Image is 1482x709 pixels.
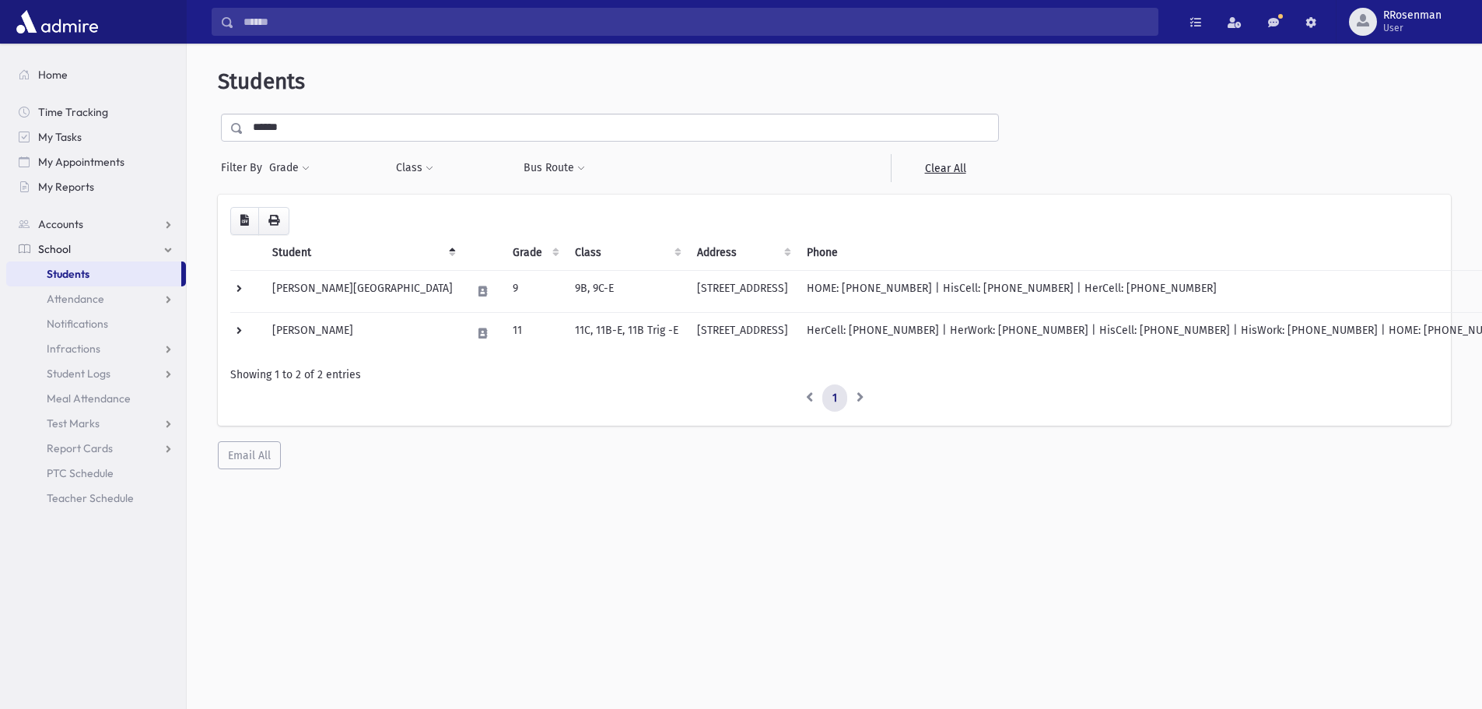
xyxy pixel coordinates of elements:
[688,235,797,271] th: Address: activate to sort column ascending
[47,416,100,430] span: Test Marks
[688,270,797,312] td: [STREET_ADDRESS]
[268,154,310,182] button: Grade
[822,384,847,412] a: 1
[6,336,186,361] a: Infractions
[6,286,186,311] a: Attendance
[47,466,114,480] span: PTC Schedule
[218,68,305,94] span: Students
[6,174,186,199] a: My Reports
[6,386,186,411] a: Meal Attendance
[523,154,586,182] button: Bus Route
[503,270,566,312] td: 9
[395,154,434,182] button: Class
[38,242,71,256] span: School
[38,180,94,194] span: My Reports
[6,100,186,125] a: Time Tracking
[38,155,124,169] span: My Appointments
[566,270,688,312] td: 9B, 9C-E
[6,461,186,486] a: PTC Schedule
[503,235,566,271] th: Grade: activate to sort column ascending
[221,160,268,176] span: Filter By
[503,312,566,354] td: 11
[688,312,797,354] td: [STREET_ADDRESS]
[263,235,462,271] th: Student: activate to sort column descending
[38,105,108,119] span: Time Tracking
[6,237,186,261] a: School
[6,486,186,511] a: Teacher Schedule
[258,207,289,235] button: Print
[6,361,186,386] a: Student Logs
[38,68,68,82] span: Home
[38,217,83,231] span: Accounts
[47,391,131,405] span: Meal Attendance
[6,311,186,336] a: Notifications
[47,367,110,381] span: Student Logs
[47,317,108,331] span: Notifications
[1383,9,1442,22] span: RRosenman
[263,312,462,354] td: [PERSON_NAME]
[47,267,89,281] span: Students
[6,212,186,237] a: Accounts
[6,436,186,461] a: Report Cards
[263,270,462,312] td: [PERSON_NAME][GEOGRAPHIC_DATA]
[47,441,113,455] span: Report Cards
[230,207,259,235] button: CSV
[47,491,134,505] span: Teacher Schedule
[6,261,181,286] a: Students
[1383,22,1442,34] span: User
[38,130,82,144] span: My Tasks
[566,235,688,271] th: Class: activate to sort column ascending
[891,154,999,182] a: Clear All
[6,149,186,174] a: My Appointments
[6,125,186,149] a: My Tasks
[566,312,688,354] td: 11C, 11B-E, 11B Trig -E
[6,411,186,436] a: Test Marks
[47,342,100,356] span: Infractions
[12,6,102,37] img: AdmirePro
[218,441,281,469] button: Email All
[47,292,104,306] span: Attendance
[230,367,1438,383] div: Showing 1 to 2 of 2 entries
[234,8,1158,36] input: Search
[6,62,186,87] a: Home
